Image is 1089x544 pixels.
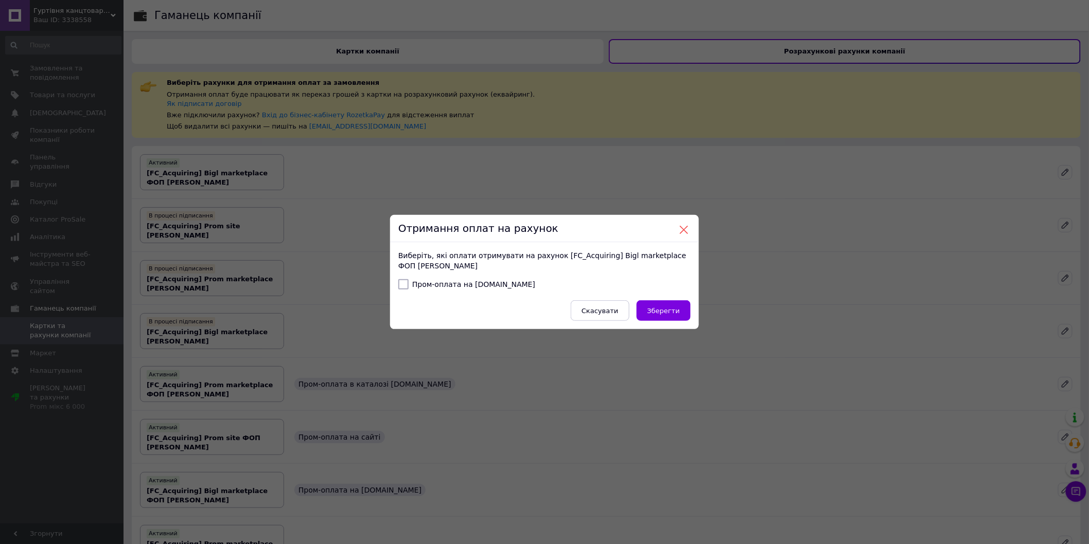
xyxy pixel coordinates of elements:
[637,300,691,321] button: Зберегти
[571,300,629,321] button: Скасувати
[398,222,558,234] span: Отримання оплат на рахунок
[398,250,691,271] p: Виберіть, які оплати отримувати на рахунок [FC_Acquiring] Bigl marketplace ФОП [PERSON_NAME]
[582,307,618,315] span: Скасувати
[647,307,680,315] span: Зберегти
[398,279,535,289] label: Пром-оплата на [DOMAIN_NAME]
